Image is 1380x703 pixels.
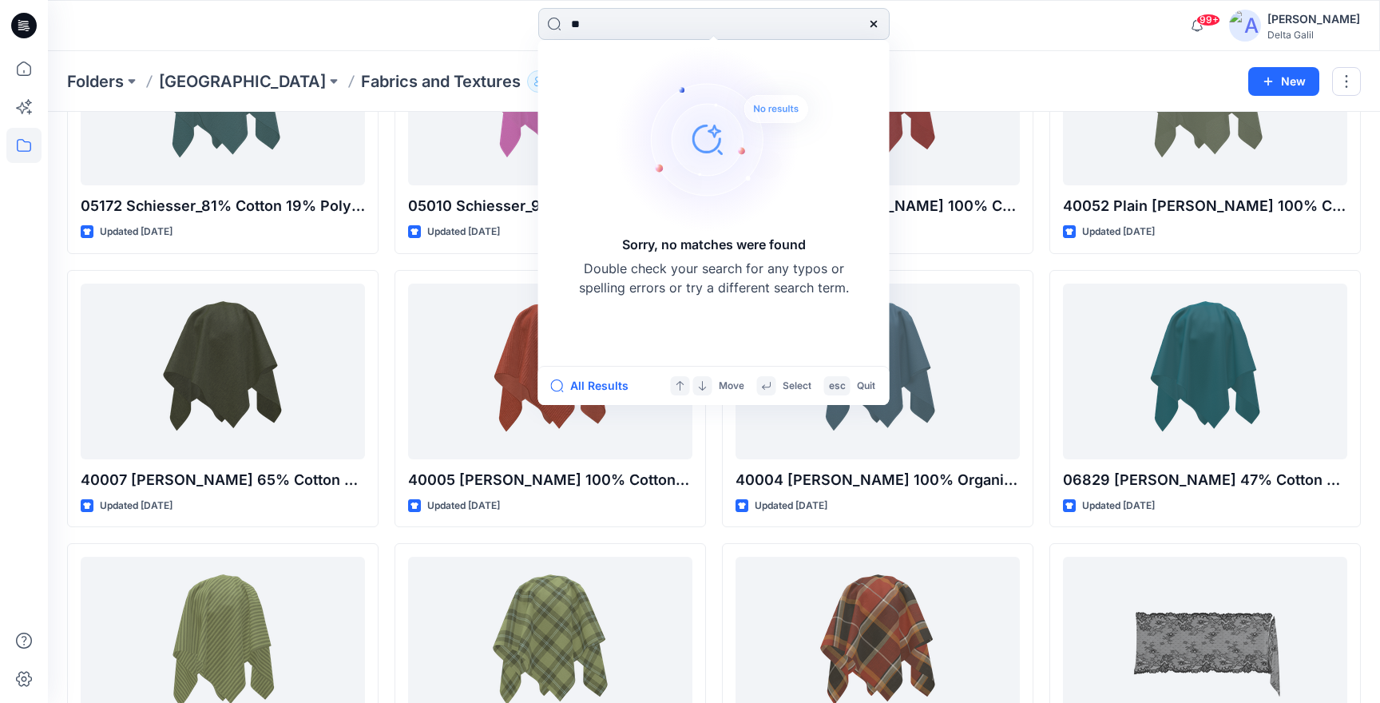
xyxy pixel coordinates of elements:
[1196,14,1220,26] span: 99+
[81,469,365,491] p: 40007 [PERSON_NAME] 65% Cotton 35% Polyester 245g
[159,70,326,93] a: [GEOGRAPHIC_DATA]
[427,224,500,240] p: Updated [DATE]
[755,498,827,514] p: Updated [DATE]
[1082,224,1155,240] p: Updated [DATE]
[857,378,875,395] p: Quit
[408,284,692,459] a: 40005 Schiesser 100% Cotton 280g
[67,70,124,93] a: Folders
[578,259,850,297] p: Double check your search for any typos or spelling errors or try a different search term.
[1267,29,1360,41] div: Delta Galil
[81,195,365,217] p: 05172 Schiesser_81% Cotton 19% Polyester_210g
[408,195,692,217] p: 05010 Schiesser_95%_Organic Cotton_5% Elasten_150g
[1063,195,1347,217] p: 40052 Plain [PERSON_NAME] 100% Cotton 135g
[1229,10,1261,42] img: avatar
[427,498,500,514] p: Updated [DATE]
[408,469,692,491] p: 40005 [PERSON_NAME] 100% Cotton 280g
[100,224,172,240] p: Updated [DATE]
[1063,284,1347,459] a: 06829 Schiesser 47% Cotton 46% Cotton Modal 7% Elasten 150g
[1248,67,1319,96] button: New
[361,70,521,93] p: Fabrics and Textures
[527,70,580,93] button: 66
[783,378,811,395] p: Select
[100,498,172,514] p: Updated [DATE]
[1267,10,1360,29] div: [PERSON_NAME]
[1063,469,1347,491] p: 06829 [PERSON_NAME] 47% Cotton 46% Cotton Modal 7% Elasten 150g
[615,43,839,235] img: Sorry, no matches were found
[829,378,846,395] p: esc
[622,235,806,254] h5: Sorry, no matches were found
[719,378,744,395] p: Move
[736,469,1020,491] p: 40004 [PERSON_NAME] 100% Organic Cotton 155g
[551,376,639,395] button: All Results
[81,284,365,459] a: 40007 Schiesser 65% Cotton 35% Polyester 245g
[1082,498,1155,514] p: Updated [DATE]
